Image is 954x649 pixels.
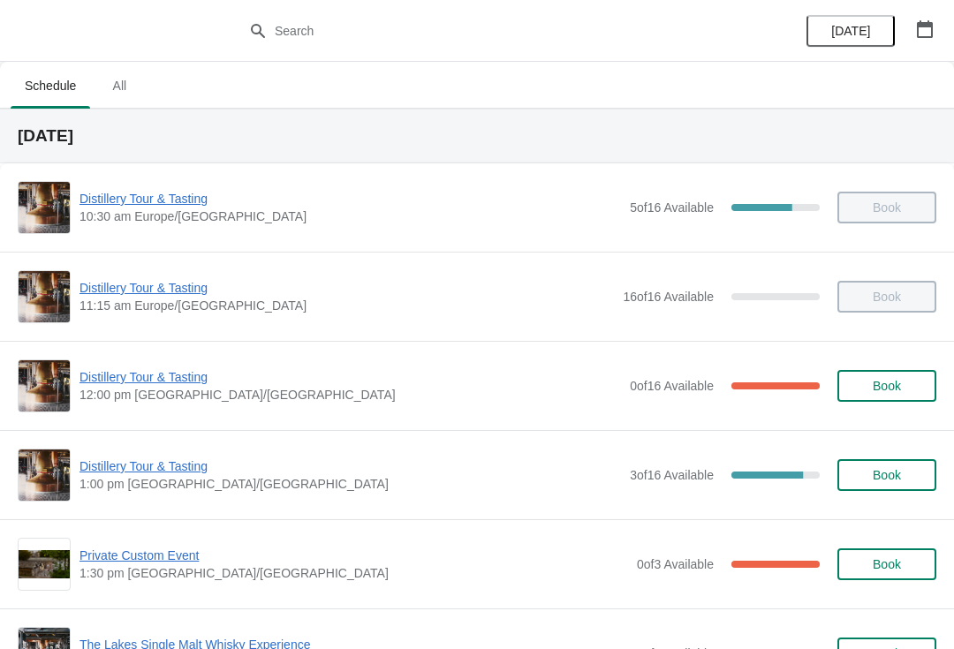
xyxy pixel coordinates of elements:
[79,368,621,386] span: Distillery Tour & Tasting
[837,459,936,491] button: Book
[837,548,936,580] button: Book
[79,297,614,314] span: 11:15 am Europe/[GEOGRAPHIC_DATA]
[18,127,936,145] h2: [DATE]
[79,279,614,297] span: Distillery Tour & Tasting
[274,15,715,47] input: Search
[19,449,70,501] img: Distillery Tour & Tasting | | 1:00 pm Europe/London
[837,370,936,402] button: Book
[831,24,870,38] span: [DATE]
[79,547,628,564] span: Private Custom Event
[79,457,621,475] span: Distillery Tour & Tasting
[79,208,621,225] span: 10:30 am Europe/[GEOGRAPHIC_DATA]
[873,468,901,482] span: Book
[630,379,714,393] span: 0 of 16 Available
[79,564,628,582] span: 1:30 pm [GEOGRAPHIC_DATA]/[GEOGRAPHIC_DATA]
[637,557,714,571] span: 0 of 3 Available
[79,190,621,208] span: Distillery Tour & Tasting
[630,468,714,482] span: 3 of 16 Available
[11,70,90,102] span: Schedule
[97,70,141,102] span: All
[19,182,70,233] img: Distillery Tour & Tasting | | 10:30 am Europe/London
[806,15,895,47] button: [DATE]
[19,550,70,579] img: Private Custom Event | | 1:30 pm Europe/London
[630,200,714,215] span: 5 of 16 Available
[873,557,901,571] span: Book
[79,386,621,404] span: 12:00 pm [GEOGRAPHIC_DATA]/[GEOGRAPHIC_DATA]
[19,271,70,322] img: Distillery Tour & Tasting | | 11:15 am Europe/London
[19,360,70,411] img: Distillery Tour & Tasting | | 12:00 pm Europe/London
[79,475,621,493] span: 1:00 pm [GEOGRAPHIC_DATA]/[GEOGRAPHIC_DATA]
[623,290,714,304] span: 16 of 16 Available
[873,379,901,393] span: Book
